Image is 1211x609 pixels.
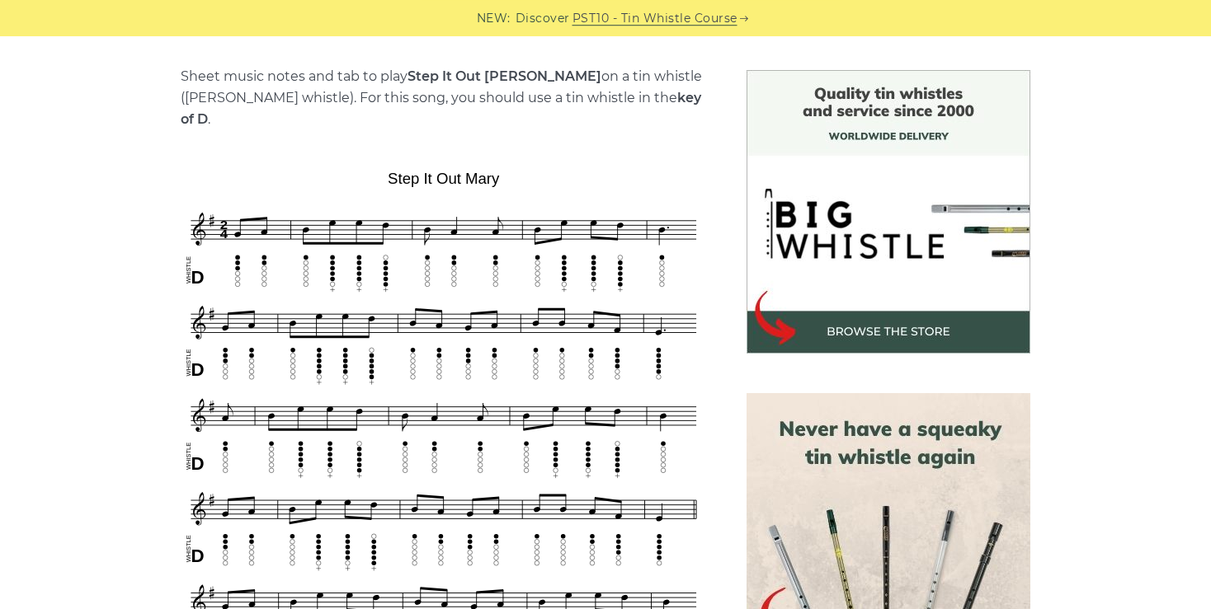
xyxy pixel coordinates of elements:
[573,9,737,28] a: PST10 - Tin Whistle Course
[181,66,707,130] p: Sheet music notes and tab to play on a tin whistle ([PERSON_NAME] whistle). For this song, you sh...
[747,70,1030,354] img: BigWhistle Tin Whistle Store
[516,9,570,28] span: Discover
[408,68,601,84] strong: Step It Out [PERSON_NAME]
[477,9,511,28] span: NEW:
